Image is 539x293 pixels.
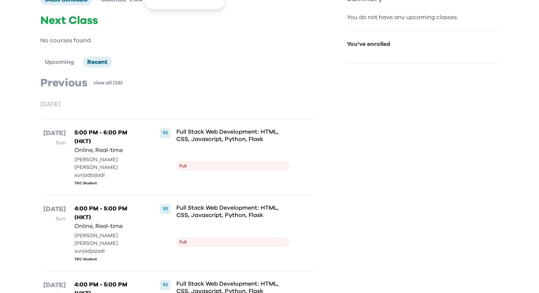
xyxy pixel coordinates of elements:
[74,204,142,222] p: 4:00 PM - 5:00 PM (HKT)
[87,59,107,65] span: Recent
[160,280,170,290] div: 1:1
[347,13,499,22] div: You do not have any upcoming classes.
[176,128,289,143] p: Full Stack Web Development: HTML, CSS, Javascript, Python, Flask
[43,128,66,138] p: [DATE]
[40,14,316,27] p: Next Class
[176,204,289,219] p: Full Stack Web Development: HTML, CSS, Javascript, Python, Flask
[40,100,316,109] p: [DATE]
[176,162,289,170] span: Full
[43,204,66,214] p: [DATE]
[176,238,289,246] span: Full
[74,222,142,231] p: Online, Real-time
[43,138,66,147] p: Sun
[347,40,499,48] p: You've enrolled
[74,128,142,146] p: 5:00 PM - 6:00 PM (HKT)
[160,128,170,138] div: 1:1
[43,214,66,223] p: Sun
[74,257,142,262] div: TBC Student
[43,280,66,290] p: [DATE]
[160,204,170,214] div: 1:1
[40,36,316,45] p: No courses found.
[74,232,142,255] div: [PERSON_NAME] [PERSON_NAME] surjadjajadi
[45,59,74,65] span: Upcoming
[74,156,142,179] div: [PERSON_NAME] [PERSON_NAME] surjadjajadi
[93,79,122,87] a: view all (26)
[74,146,142,155] p: Online, Real-time
[74,181,142,186] div: TBC Student
[40,76,87,90] p: Previous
